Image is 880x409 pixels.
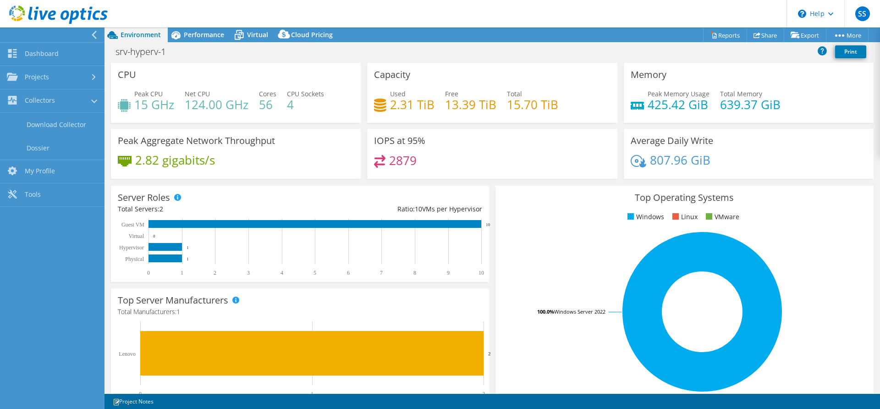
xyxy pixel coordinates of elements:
h4: 15 GHz [134,99,174,110]
li: Linux [670,212,698,222]
text: 1 [187,245,189,250]
h4: 124.00 GHz [185,99,248,110]
a: Reports [703,28,747,42]
text: 6 [347,270,350,276]
h4: 2.31 TiB [390,99,434,110]
text: Lenovo [119,351,136,357]
h4: 56 [259,99,276,110]
text: 0 [139,391,142,397]
text: Guest VM [121,221,144,228]
h3: Capacity [374,70,410,80]
span: Cloud Pricing [291,30,333,39]
text: 7 [380,270,383,276]
h4: 13.39 TiB [445,99,496,110]
text: 0 [153,234,155,238]
text: 4 [280,270,283,276]
a: More [826,28,869,42]
text: 5 [313,270,316,276]
span: Cores [259,89,276,98]
h4: 639.37 GiB [720,99,781,110]
span: Peak Memory Usage [648,89,709,98]
h3: Peak Aggregate Network Throughput [118,136,275,146]
span: Net CPU [185,89,210,98]
li: Windows [625,212,664,222]
div: Total Servers: [118,204,300,214]
a: Share [747,28,784,42]
text: 0 [147,270,150,276]
h4: 4 [287,99,324,110]
text: 10 [478,270,484,276]
text: Physical [125,256,144,262]
span: Peak CPU [134,89,163,98]
a: Project Notes [106,396,160,407]
a: Print [835,45,866,58]
span: Performance [184,30,224,39]
text: 8 [413,270,416,276]
svg: \n [798,10,806,18]
a: Export [784,28,826,42]
text: 1 [181,270,183,276]
span: CPU Sockets [287,89,324,98]
span: 1 [176,307,180,316]
text: Hypervisor [119,244,144,251]
div: Ratio: VMs per Hypervisor [300,204,482,214]
text: 1 [311,391,313,397]
h3: Top Server Manufacturers [118,295,228,305]
h4: 2.82 gigabits/s [135,155,215,165]
h3: Average Daily Write [631,136,713,146]
text: 10 [486,222,490,227]
text: Virtual [129,233,144,239]
span: SS [855,6,870,21]
li: VMware [704,212,739,222]
h3: Memory [631,70,666,80]
span: Environment [121,30,161,39]
text: 2 [482,391,485,397]
text: 2 [488,351,491,356]
h3: IOPS at 95% [374,136,425,146]
h4: Total Manufacturers: [118,307,482,317]
text: 2 [214,270,216,276]
tspan: Windows Server 2022 [554,308,605,315]
text: 9 [447,270,450,276]
text: 1 [187,257,189,261]
span: Used [390,89,406,98]
span: Total [507,89,522,98]
span: 10 [415,204,422,213]
h3: CPU [118,70,136,80]
h3: Server Roles [118,193,170,203]
text: 3 [247,270,250,276]
h4: 15.70 TiB [507,99,558,110]
h4: 2879 [389,155,417,166]
span: 2 [159,204,163,213]
span: Virtual [247,30,268,39]
h4: 807.96 GiB [650,155,710,165]
span: Total Memory [720,89,762,98]
span: Free [445,89,458,98]
h1: srv-hyperv-1 [111,47,180,57]
h3: Top Operating Systems [502,193,867,203]
tspan: 100.0% [537,308,554,315]
h4: 425.42 GiB [648,99,709,110]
